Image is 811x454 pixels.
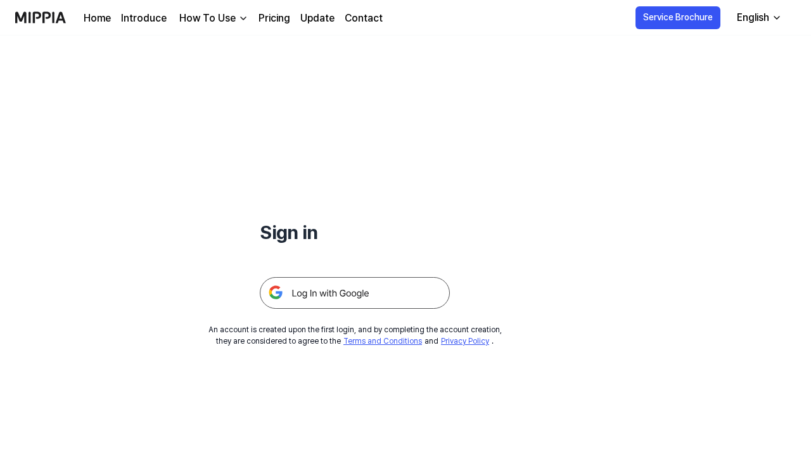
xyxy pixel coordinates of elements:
[177,11,248,26] button: How To Use
[727,5,789,30] button: English
[345,11,383,26] a: Contact
[635,6,720,29] button: Service Brochure
[259,11,290,26] a: Pricing
[260,277,450,309] img: 구글 로그인 버튼
[343,337,422,346] a: Terms and Conditions
[441,337,489,346] a: Privacy Policy
[177,11,238,26] div: How To Use
[260,218,450,247] h1: Sign in
[84,11,111,26] a: Home
[121,11,167,26] a: Introduce
[300,11,335,26] a: Update
[208,324,502,347] div: An account is created upon the first login, and by completing the account creation, they are cons...
[734,10,772,25] div: English
[238,13,248,23] img: down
